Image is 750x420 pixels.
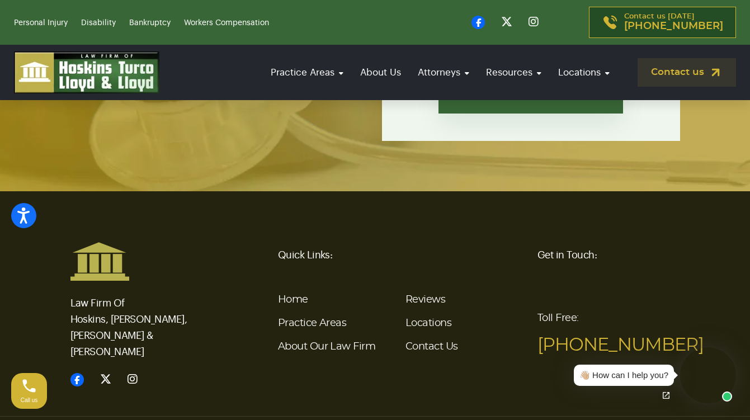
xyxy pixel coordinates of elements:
[14,51,159,93] img: logo
[589,7,736,38] a: Contact us [DATE][PHONE_NUMBER]
[278,342,375,352] a: About Our Law Firm
[405,318,451,328] a: Locations
[537,336,704,354] a: [PHONE_NUMBER]
[70,281,213,360] p: Law Firm Of Hoskins, [PERSON_NAME], [PERSON_NAME] & [PERSON_NAME]
[537,242,680,268] h6: Get in Touch:
[480,56,547,88] a: Resources
[654,384,678,407] a: Open chat
[638,58,736,87] a: Contact us
[405,295,445,305] a: Reviews
[21,397,38,403] span: Call us
[278,242,524,268] h6: Quick Links:
[278,295,308,305] a: Home
[355,56,407,88] a: About Us
[265,56,349,88] a: Practice Areas
[70,242,129,281] img: Hoskins and Turco Logo
[553,56,615,88] a: Locations
[14,19,68,27] a: Personal Injury
[412,56,475,88] a: Attorneys
[537,305,680,358] p: Toll Free:
[129,19,171,27] a: Bankruptcy
[278,318,346,328] a: Practice Areas
[624,13,723,32] p: Contact us [DATE]
[405,342,458,352] a: Contact Us
[579,369,668,382] div: 👋🏼 How can I help you?
[81,19,116,27] a: Disability
[624,21,723,32] span: [PHONE_NUMBER]
[184,19,269,27] a: Workers Compensation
